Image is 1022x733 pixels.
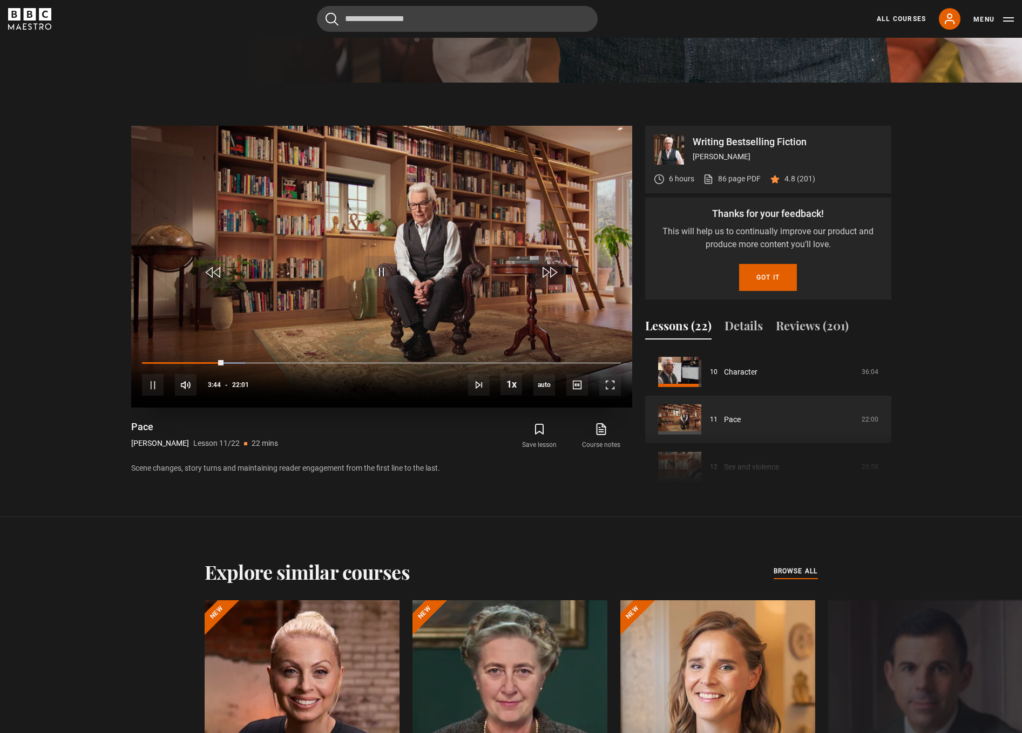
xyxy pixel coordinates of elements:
p: Writing Bestselling Fiction [693,137,883,147]
h1: Pace [131,420,278,433]
span: auto [533,374,555,396]
a: Character [724,366,757,378]
button: Got it [739,264,797,291]
span: browse all [774,566,818,576]
button: Mute [175,374,197,396]
button: Lessons (22) [645,317,712,340]
h2: Explore similar courses [205,560,410,583]
div: Progress Bar [142,362,620,364]
div: Current quality: 720p [533,374,555,396]
a: 86 page PDF [703,173,761,185]
span: 3:44 [208,375,221,395]
a: Pace [724,414,741,425]
button: Pause [142,374,164,396]
button: Captions [566,374,588,396]
p: 22 mins [252,438,278,449]
a: Course notes [570,420,632,452]
button: Fullscreen [599,374,621,396]
button: Playback Rate [500,374,522,395]
input: Search [317,6,598,32]
button: Reviews (201) [776,317,849,340]
svg: BBC Maestro [8,8,51,30]
span: - [225,381,228,389]
p: Thanks for your feedback! [654,206,883,221]
p: Scene changes, story turns and maintaining reader engagement from the first line to the last. [131,463,632,474]
button: Details [725,317,763,340]
button: Submit the search query [326,12,339,26]
span: 22:01 [232,375,249,395]
button: Next Lesson [468,374,490,396]
a: All Courses [877,14,926,24]
p: [PERSON_NAME] [693,151,883,162]
p: 4.8 (201) [784,173,815,185]
button: Save lesson [509,420,570,452]
video-js: Video Player [131,126,632,408]
p: [PERSON_NAME] [131,438,189,449]
p: This will help us to continually improve our product and produce more content you’ll love. [654,225,883,251]
button: Toggle navigation [973,14,1014,25]
p: Lesson 11/22 [193,438,240,449]
a: browse all [774,566,818,578]
p: 6 hours [669,173,694,185]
